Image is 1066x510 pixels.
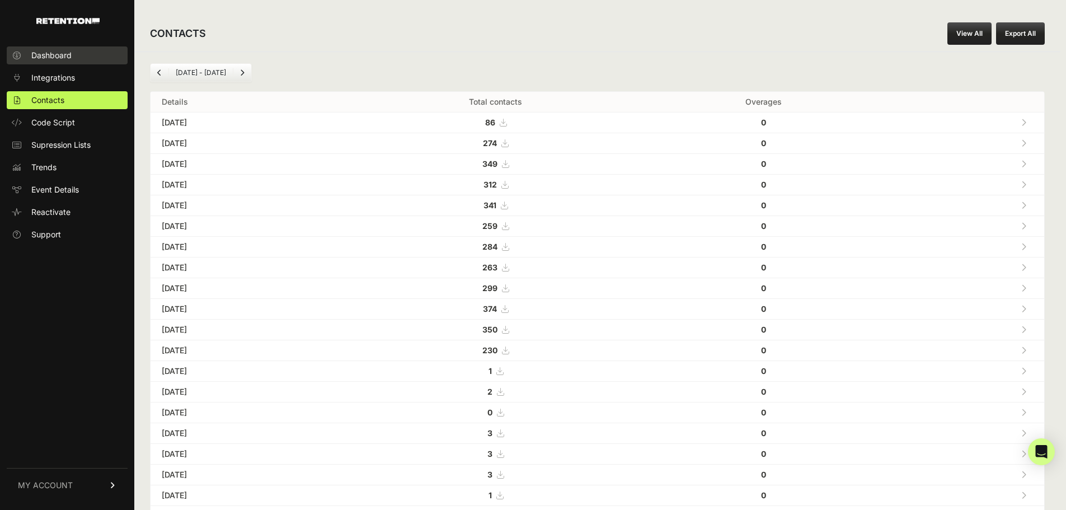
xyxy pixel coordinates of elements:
td: [DATE] [151,195,345,216]
strong: 230 [482,345,497,355]
strong: 0 [761,221,766,231]
strong: 0 [761,263,766,272]
a: 284 [482,242,509,251]
strong: 1 [489,490,492,500]
a: Support [7,226,128,244]
span: Integrations [31,72,75,83]
strong: 0 [761,387,766,396]
th: Details [151,92,345,113]
strong: 0 [761,304,766,314]
a: Code Script [7,114,128,132]
strong: 0 [761,180,766,189]
strong: 1 [489,366,492,376]
a: 3 [487,428,504,438]
strong: 86 [485,118,495,127]
strong: 274 [483,138,497,148]
a: 263 [482,263,509,272]
a: 3 [487,449,504,458]
a: 312 [483,180,508,189]
strong: 0 [761,283,766,293]
span: Code Script [31,117,75,128]
td: [DATE] [151,133,345,154]
a: Contacts [7,91,128,109]
span: Supression Lists [31,139,91,151]
a: 1 [489,490,503,500]
a: 259 [482,221,509,231]
a: Supression Lists [7,136,128,154]
strong: 2 [487,387,492,396]
strong: 0 [761,408,766,417]
strong: 349 [482,159,497,169]
a: Previous [151,64,168,82]
span: Contacts [31,95,64,106]
a: 1 [489,366,503,376]
a: 274 [483,138,508,148]
strong: 0 [761,325,766,334]
a: Reactivate [7,203,128,221]
strong: 263 [482,263,497,272]
strong: 0 [761,428,766,438]
th: Total contacts [345,92,646,113]
strong: 0 [761,345,766,355]
td: [DATE] [151,258,345,278]
strong: 0 [761,138,766,148]
li: [DATE] - [DATE] [168,68,233,77]
td: [DATE] [151,361,345,382]
strong: 374 [483,304,497,314]
strong: 299 [482,283,497,293]
td: [DATE] [151,382,345,403]
a: 350 [482,325,509,334]
a: 86 [485,118,506,127]
span: Event Details [31,184,79,195]
td: [DATE] [151,278,345,299]
a: 374 [483,304,508,314]
strong: 312 [483,180,497,189]
a: 341 [483,200,508,210]
span: Support [31,229,61,240]
img: Retention.com [36,18,100,24]
strong: 3 [487,470,492,479]
td: [DATE] [151,340,345,361]
a: Integrations [7,69,128,87]
strong: 0 [761,159,766,169]
strong: 0 [761,118,766,127]
a: MY ACCOUNT [7,468,128,502]
td: [DATE] [151,444,345,465]
strong: 0 [761,470,766,479]
strong: 0 [761,490,766,500]
a: 2 [487,387,504,396]
strong: 0 [761,449,766,458]
td: [DATE] [151,485,345,506]
span: Dashboard [31,50,72,61]
a: Dashboard [7,46,128,64]
button: Export All [996,22,1045,45]
td: [DATE] [151,154,345,175]
td: [DATE] [151,216,345,237]
a: Next [233,64,251,82]
a: View All [947,22,992,45]
strong: 0 [761,242,766,251]
span: MY ACCOUNT [18,480,73,491]
h2: CONTACTS [150,26,206,41]
strong: 341 [483,200,496,210]
td: [DATE] [151,320,345,340]
a: 230 [482,345,509,355]
strong: 0 [761,200,766,210]
a: 349 [482,159,509,169]
td: [DATE] [151,113,345,133]
strong: 0 [761,366,766,376]
strong: 350 [482,325,497,334]
td: [DATE] [151,175,345,195]
a: Trends [7,158,128,176]
strong: 3 [487,428,492,438]
td: [DATE] [151,423,345,444]
a: 299 [482,283,509,293]
strong: 284 [482,242,497,251]
th: Overages [646,92,881,113]
td: [DATE] [151,403,345,423]
span: Trends [31,162,57,173]
div: Open Intercom Messenger [1028,438,1055,465]
strong: 0 [487,408,492,417]
a: 3 [487,470,504,479]
a: Event Details [7,181,128,199]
